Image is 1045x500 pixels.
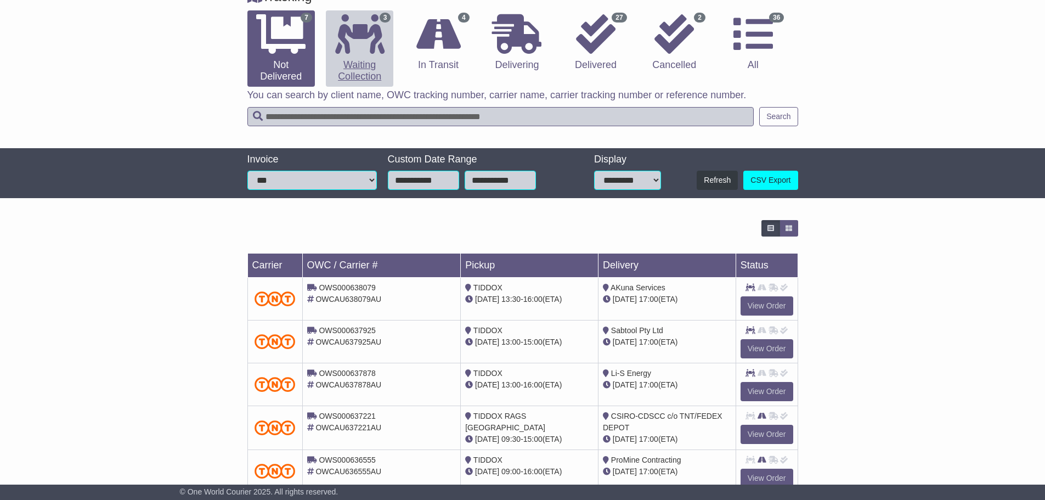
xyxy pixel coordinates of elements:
[255,334,296,349] img: TNT_Domestic.png
[461,254,598,278] td: Pickup
[603,294,731,305] div: (ETA)
[319,369,376,378] span: OWS000637878
[247,89,798,102] p: You can search by client name, OWC tracking number, carrier name, carrier tracking number or refe...
[603,466,731,477] div: (ETA)
[380,13,391,23] span: 3
[475,467,499,476] span: [DATE]
[315,467,381,476] span: OWCAU636555AU
[523,467,543,476] span: 16:00
[473,283,502,292] span: TIDDOX
[319,283,376,292] span: OWS000638079
[598,254,736,278] td: Delivery
[613,338,637,346] span: [DATE]
[255,377,296,392] img: TNT_Domestic.png
[594,154,661,166] div: Display
[465,379,594,391] div: - (ETA)
[523,435,543,443] span: 15:00
[741,382,793,401] a: View Order
[612,13,626,23] span: 27
[501,338,521,346] span: 13:00
[255,291,296,306] img: TNT_Domestic.png
[473,326,502,335] span: TIDDOX
[301,13,312,23] span: 7
[465,294,594,305] div: - (ETA)
[741,296,793,316] a: View Order
[694,13,705,23] span: 2
[475,435,499,443] span: [DATE]
[501,467,521,476] span: 09:00
[741,469,793,488] a: View Order
[458,13,470,23] span: 4
[613,295,637,304] span: [DATE]
[475,380,499,389] span: [DATE]
[388,154,564,166] div: Custom Date Range
[475,338,499,346] span: [DATE]
[319,412,376,420] span: OWS000637221
[611,456,681,464] span: ProMine Contracting
[736,254,798,278] td: Status
[639,338,658,346] span: 17:00
[315,423,381,432] span: OWCAU637221AU
[639,380,658,389] span: 17:00
[501,435,521,443] span: 09:30
[743,171,798,190] a: CSV Export
[741,339,793,358] a: View Order
[319,456,376,464] span: OWS000636555
[404,10,472,75] a: 4 In Transit
[465,434,594,445] div: - (ETA)
[465,466,594,477] div: - (ETA)
[247,254,302,278] td: Carrier
[611,283,665,292] span: AKuna Services
[562,10,629,75] a: 27 Delivered
[523,338,543,346] span: 15:00
[326,10,393,87] a: 3 Waiting Collection
[611,326,663,335] span: Sabtool Pty Ltd
[255,420,296,435] img: TNT_Domestic.png
[315,338,381,346] span: OWCAU637925AU
[613,435,637,443] span: [DATE]
[247,154,377,166] div: Invoice
[465,412,545,432] span: TIDDOX RAGS [GEOGRAPHIC_DATA]
[613,467,637,476] span: [DATE]
[741,425,793,444] a: View Order
[501,295,521,304] span: 13:30
[315,380,381,389] span: OWCAU637878AU
[523,380,543,389] span: 16:00
[255,464,296,479] img: TNT_Domestic.png
[639,435,658,443] span: 17:00
[603,434,731,445] div: (ETA)
[719,10,787,75] a: 36 All
[759,107,798,126] button: Search
[639,467,658,476] span: 17:00
[603,336,731,348] div: (ETA)
[613,380,637,389] span: [DATE]
[603,379,731,391] div: (ETA)
[639,295,658,304] span: 17:00
[603,412,722,432] span: CSIRO-CDSCC c/o TNT/FEDEX DEPOT
[769,13,784,23] span: 36
[315,295,381,304] span: OWCAU638079AU
[180,487,338,496] span: © One World Courier 2025. All rights reserved.
[501,380,521,389] span: 13:00
[523,295,543,304] span: 16:00
[319,326,376,335] span: OWS000637925
[473,369,502,378] span: TIDDOX
[465,336,594,348] div: - (ETA)
[247,10,315,87] a: 7 Not Delivered
[302,254,461,278] td: OWC / Carrier #
[697,171,738,190] button: Refresh
[641,10,708,75] a: 2 Cancelled
[473,456,502,464] span: TIDDOX
[611,369,651,378] span: Li-S Energy
[483,10,551,75] a: Delivering
[475,295,499,304] span: [DATE]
